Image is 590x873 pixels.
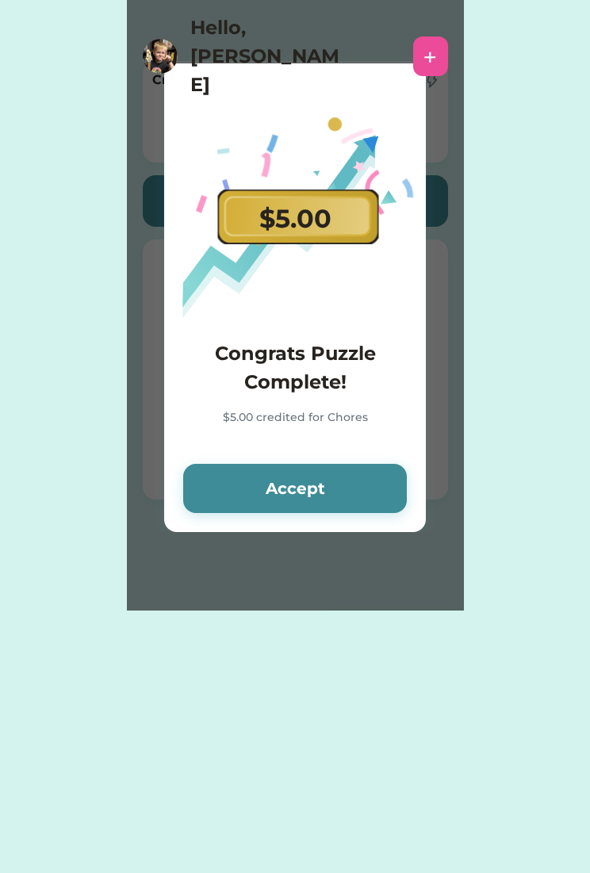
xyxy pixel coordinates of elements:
img: https%3A%2F%2F1dfc823d71cc564f25c7cc035732a2d8.cdn.bubble.io%2Ff1749180039897x901413449090831900%... [143,39,178,74]
h4: Hello, [PERSON_NAME] [190,13,349,99]
div: $5.00 credited for Chores [183,409,407,445]
button: Accept [183,464,407,513]
div: + [423,44,437,68]
h4: Congrats Puzzle Complete! [183,339,407,396]
div: $5.00 [259,200,331,238]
